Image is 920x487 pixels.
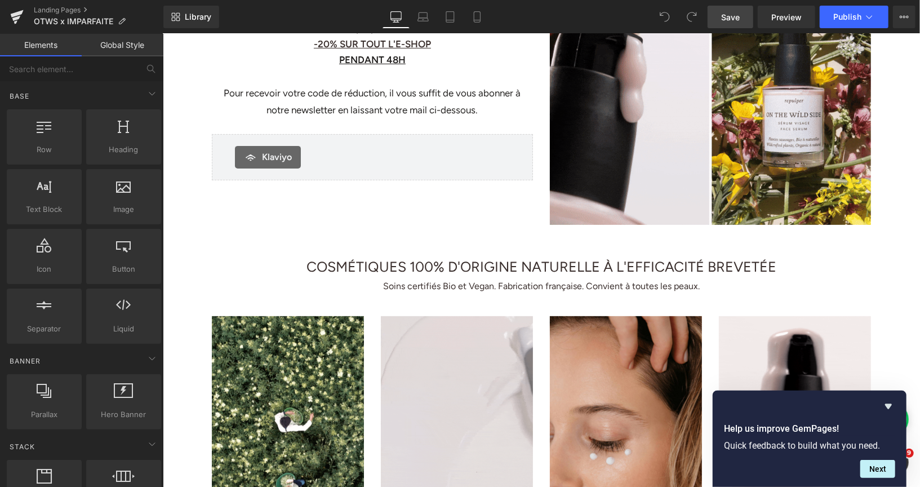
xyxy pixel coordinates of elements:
span: Stack [8,441,36,452]
span: Button [90,263,158,275]
span: Library [185,12,211,22]
span: Heading [90,144,158,156]
button: Publish [820,6,888,28]
u: -20% SUR TOUT L'E-SHOP [151,5,268,16]
span: Row [10,144,78,156]
div: Pour recevoir votre code de réduction, il vous suffit de vous abonner à notre newsletter en laiss... [60,51,359,85]
button: Hide survey [882,400,895,413]
button: Next question [860,460,895,478]
span: Hero Banner [90,409,158,420]
button: More [893,6,915,28]
p: Quick feedback to build what you need. [724,440,895,451]
a: Global Style [82,34,163,56]
u: PENDANT 48H [176,20,243,32]
button: Redo [681,6,703,28]
span: Icon [10,263,78,275]
a: Tablet [437,6,464,28]
span: Text Block [10,203,78,215]
span: Klaviyo [99,117,129,130]
h2: Help us improve GemPages! [724,422,895,436]
div: Help us improve GemPages! [724,400,895,478]
button: Undo [654,6,676,28]
span: Separator [10,323,78,335]
h1: Soins certifiés Bio et Vegan. Fabrication française. Convient à toutes les peaux. [55,245,703,260]
a: Landing Pages [34,6,163,15]
span: 9 [905,449,914,458]
span: Image [90,203,158,215]
span: Liquid [90,323,158,335]
a: New Library [163,6,219,28]
h1: COSMÉTIQUES 100% D'ORIGINE NATURELLE À L'EFFICACITÉ BREVETÉE [49,222,708,245]
a: Preview [758,6,815,28]
a: Desktop [383,6,410,28]
span: Base [8,91,30,101]
span: Parallax [10,409,78,420]
span: Publish [833,12,861,21]
span: Preview [771,11,802,23]
span: Banner [8,356,42,366]
a: Laptop [410,6,437,28]
a: Mobile [464,6,491,28]
span: OTWS x IMPARFAITE [34,17,113,26]
span: Save [721,11,740,23]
